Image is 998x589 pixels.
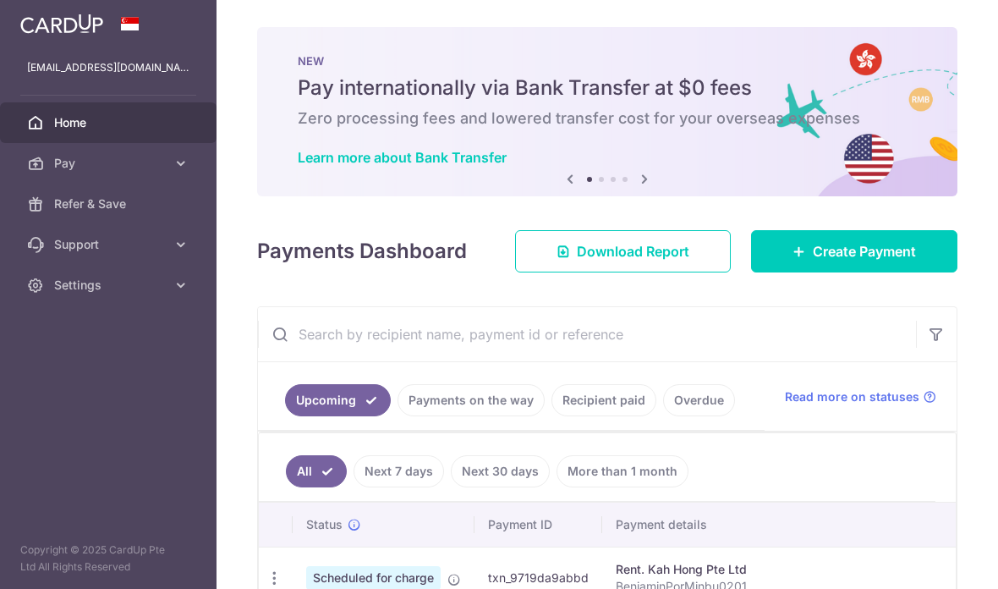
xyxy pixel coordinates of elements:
span: Pay [54,155,166,172]
h4: Payments Dashboard [257,236,467,267]
th: Payment ID [474,503,602,547]
a: Read more on statuses [785,388,936,405]
p: [EMAIL_ADDRESS][DOMAIN_NAME] [27,59,189,76]
a: Upcoming [285,384,391,416]
a: Learn more about Bank Transfer [298,149,507,166]
p: NEW [298,54,917,68]
a: Payments on the way [398,384,545,416]
a: Next 7 days [354,455,444,487]
span: Home [54,114,166,131]
span: Create Payment [813,241,916,261]
span: Refer & Save [54,195,166,212]
img: Bank transfer banner [257,27,957,196]
a: Next 30 days [451,455,550,487]
a: More than 1 month [557,455,688,487]
div: Rent. Kah Hong Pte Ltd [616,561,973,578]
span: Read more on statuses [785,388,919,405]
span: Status [306,516,343,533]
span: Support [54,236,166,253]
span: Download Report [577,241,689,261]
a: Create Payment [751,230,957,272]
h6: Zero processing fees and lowered transfer cost for your overseas expenses [298,108,917,129]
a: Recipient paid [551,384,656,416]
a: Overdue [663,384,735,416]
input: Search by recipient name, payment id or reference [258,307,916,361]
h5: Pay internationally via Bank Transfer at $0 fees [298,74,917,102]
img: CardUp [20,14,103,34]
a: All [286,455,347,487]
a: Download Report [515,230,731,272]
span: Settings [54,277,166,294]
th: Payment details [602,503,987,547]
